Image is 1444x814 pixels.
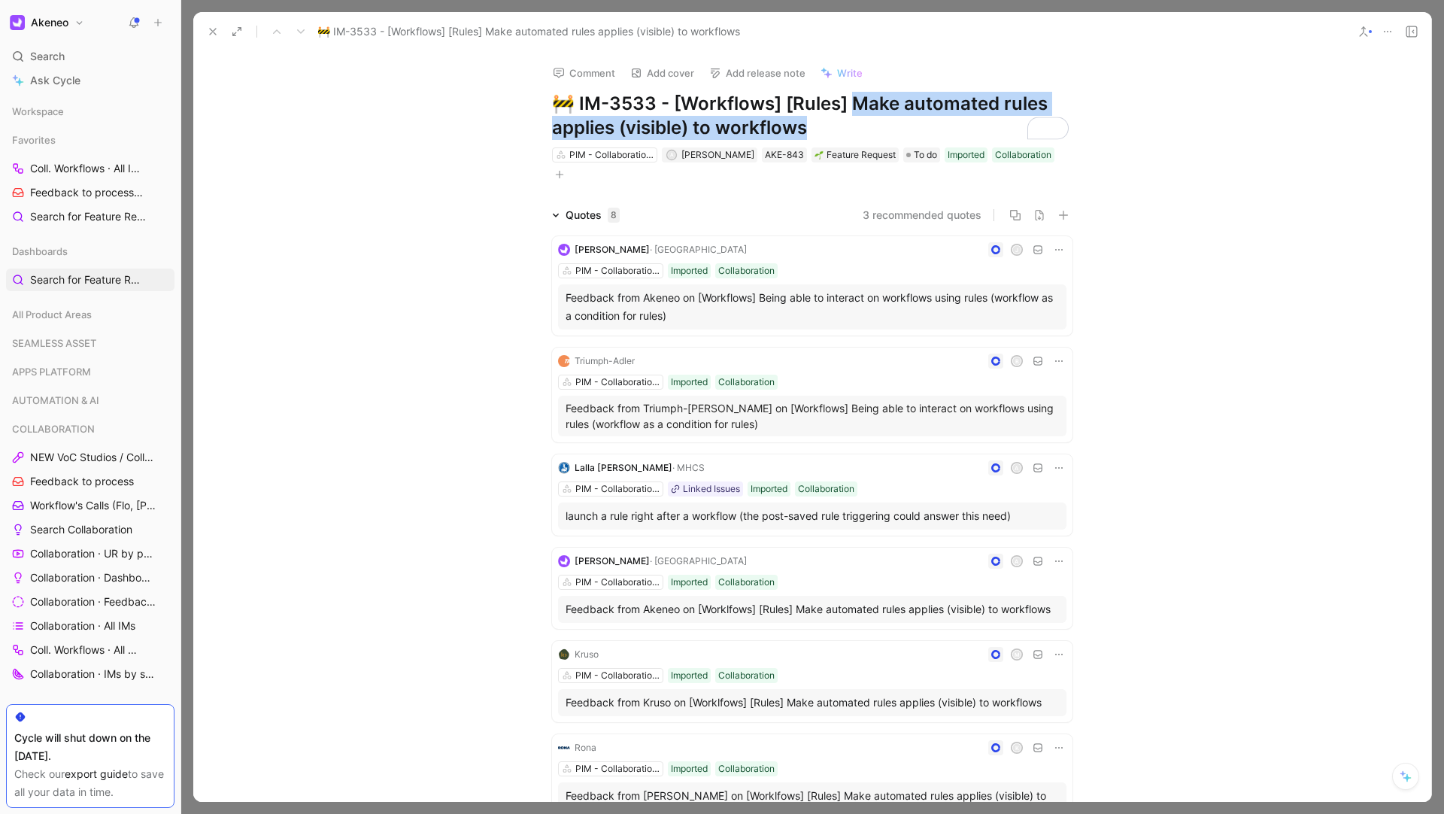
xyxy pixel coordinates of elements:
[702,62,812,84] button: Add release note
[903,147,940,162] div: To do
[6,303,174,326] div: All Product Areas
[575,244,650,255] span: [PERSON_NAME]
[30,498,162,513] span: Workflow's Calls (Flo, [PERSON_NAME], [PERSON_NAME])
[30,642,138,658] span: Coll. Workflows · All IMs
[30,594,157,609] span: Collaboration · Feedback by source
[558,462,570,474] img: logo
[575,263,660,278] div: PIM - Collaboration Workflows
[6,360,174,383] div: APPS PLATFORM
[6,205,174,228] a: Search for Feature Requests
[30,47,65,65] span: Search
[672,462,705,473] span: · MHCS
[30,272,142,287] span: Search for Feature Requests
[6,389,174,412] div: AUTOMATION & AI
[815,147,896,162] div: Feature Request
[566,507,1059,525] div: launch a rule right after a workflow (the post-saved rule triggering could answer this need)
[798,481,854,497] div: Collaboration
[6,181,174,204] a: Feedback to processCOLLABORATION
[683,481,740,497] div: Linked Issues
[1012,245,1022,254] div: J
[6,12,88,33] button: AkeneoAkeneo
[12,364,91,379] span: APPS PLATFORM
[6,697,174,724] div: CORE AI
[608,208,620,223] div: 8
[6,389,174,416] div: AUTOMATION & AI
[558,555,570,567] img: logo
[6,129,174,151] div: Favorites
[6,269,174,291] a: Search for Feature Requests
[671,668,708,683] div: Imported
[6,494,174,517] a: Workflow's Calls (Flo, [PERSON_NAME], [PERSON_NAME])
[317,23,740,41] span: 🚧 IM-3533 - [Workflows] [Rules] Make automated rules applies (visible) to workflows
[6,100,174,123] div: Workspace
[569,147,654,162] div: PIM - Collaboration Workflows
[671,263,708,278] div: Imported
[30,522,132,537] span: Search Collaboration
[718,761,775,776] div: Collaboration
[1012,356,1022,366] div: B
[6,697,174,720] div: CORE AI
[667,150,675,159] div: A
[566,694,1059,712] div: Feedback from Kruso on [Worklfows] [Rules] Make automated rules applies (visible) to workflows
[30,474,134,489] span: Feedback to process
[30,71,80,90] span: Ask Cycle
[6,663,174,685] a: Collaboration · IMs by status
[30,209,148,225] span: Search for Feature Requests
[6,157,174,180] a: Coll. Workflows · All IMs
[6,639,174,661] a: Coll. Workflows · All IMs
[814,62,869,84] button: Write
[6,332,174,354] div: SEAMLESS ASSET
[718,668,775,683] div: Collaboration
[12,421,95,436] span: COLLABORATION
[30,667,155,682] span: Collaboration · IMs by status
[31,16,68,29] h1: Akeneo
[6,240,174,291] div: DashboardsSearch for Feature Requests
[811,147,899,162] div: 🌱Feature Request
[671,375,708,390] div: Imported
[718,375,775,390] div: Collaboration
[837,66,863,80] span: Write
[6,566,174,589] a: Collaboration · Dashboard
[558,648,570,661] img: logo
[10,15,25,30] img: Akeneo
[1012,649,1022,659] div: M
[6,303,174,330] div: All Product Areas
[575,375,660,390] div: PIM - Collaboration Workflows
[30,185,147,201] span: Feedback to process
[914,147,937,162] span: To do
[12,307,92,322] span: All Product Areas
[815,150,824,159] img: 🌱
[650,244,747,255] span: · [GEOGRAPHIC_DATA]
[765,147,804,162] div: AKE-843
[30,161,149,177] span: Coll. Workflows · All IMs
[6,332,174,359] div: SEAMLESS ASSET
[6,591,174,613] a: Collaboration · Feedback by source
[6,69,174,92] a: Ask Cycle
[575,740,596,755] div: Rona
[552,92,1072,140] h1: To enrich screen reader interactions, please activate Accessibility in Grammarly extension settings
[6,418,174,440] div: COLLABORATION
[6,446,174,469] a: NEW VoC Studios / Collaboration
[650,555,747,566] span: · [GEOGRAPHIC_DATA]
[12,104,64,119] span: Workspace
[575,555,650,566] span: [PERSON_NAME]
[558,355,570,367] img: logo
[575,462,672,473] span: Lalla [PERSON_NAME]
[1012,556,1022,566] div: A
[6,240,174,263] div: Dashboards
[1012,463,1022,472] div: A
[558,244,570,256] img: logo
[14,729,166,765] div: Cycle will shut down on the [DATE].
[575,575,660,590] div: PIM - Collaboration Workflows
[575,481,660,497] div: PIM - Collaboration Workflows
[671,575,708,590] div: Imported
[30,618,135,633] span: Collaboration · All IMs
[575,668,660,683] div: PIM - Collaboration Workflows
[681,149,754,160] span: [PERSON_NAME]
[14,765,166,801] div: Check our to save all your data in time.
[6,418,174,685] div: COLLABORATIONNEW VoC Studios / CollaborationFeedback to processWorkflow's Calls (Flo, [PERSON_NAM...
[718,575,775,590] div: Collaboration
[566,206,620,224] div: Quotes
[12,393,99,408] span: AUTOMATION & AI
[751,481,787,497] div: Imported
